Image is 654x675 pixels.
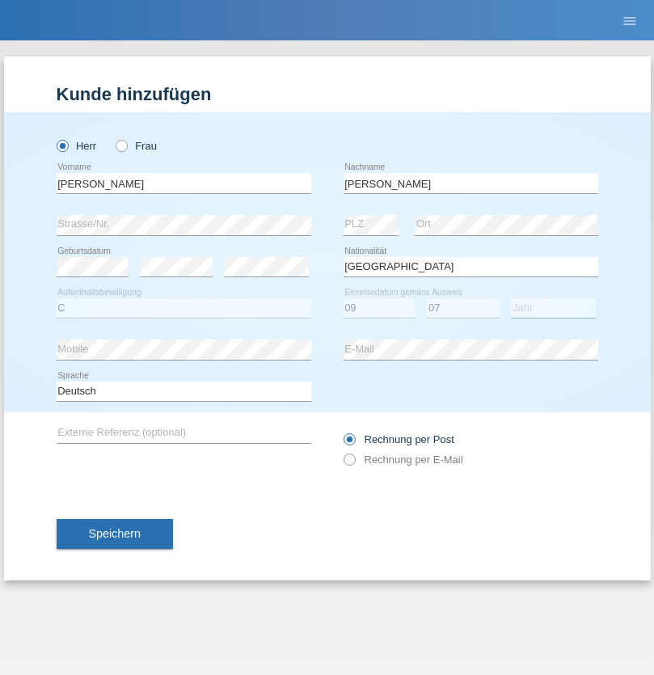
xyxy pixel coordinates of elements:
a: menu [614,15,646,25]
span: Speichern [89,527,141,540]
button: Speichern [57,519,173,550]
input: Herr [57,140,67,150]
label: Rechnung per E-Mail [344,454,463,466]
input: Rechnung per Post [344,433,354,454]
i: menu [622,13,638,29]
input: Rechnung per E-Mail [344,454,354,474]
h1: Kunde hinzufügen [57,84,598,104]
label: Rechnung per Post [344,433,454,445]
input: Frau [116,140,126,150]
label: Frau [116,140,157,152]
label: Herr [57,140,97,152]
